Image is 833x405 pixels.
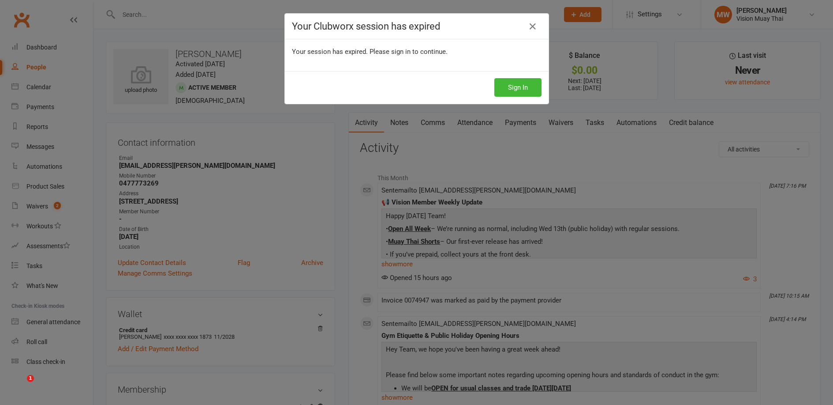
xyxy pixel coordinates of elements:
[292,21,542,32] h4: Your Clubworx session has expired
[292,48,448,56] span: Your session has expired. Please sign in to continue.
[494,78,542,97] button: Sign In
[27,375,34,382] span: 1
[526,19,540,34] a: Close
[9,375,30,396] iframe: Intercom live chat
